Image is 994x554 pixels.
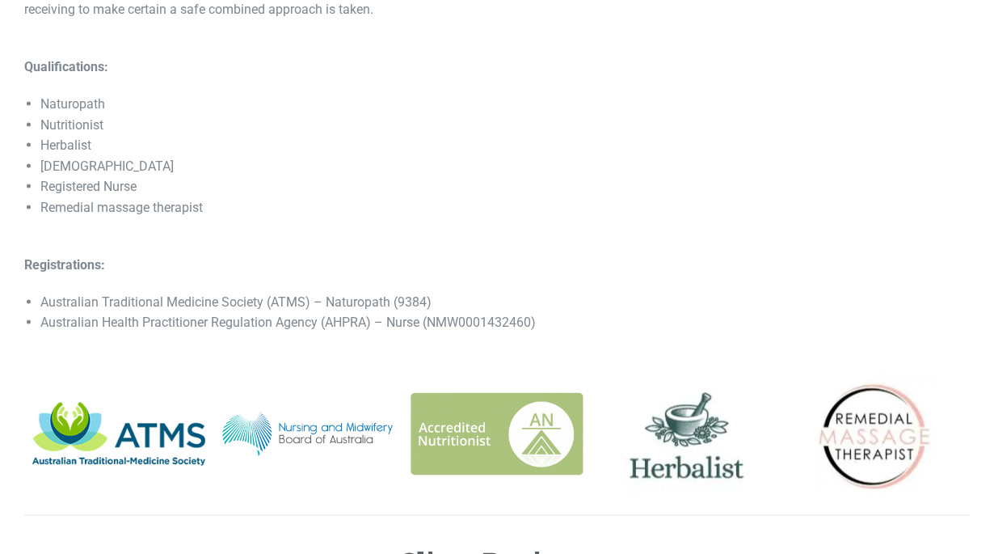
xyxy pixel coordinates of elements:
img: Brisbane Nutritionist [411,393,583,475]
li: Naturopath [40,94,970,115]
img: Australian Traditional Medicine Society Member [32,403,205,466]
b: Qualifications: [24,59,108,74]
li: Herbalist [40,135,970,156]
li: Registered Nurse [40,176,970,197]
strong: Registrations: [24,257,105,273]
li: [DEMOGRAPHIC_DATA] [40,156,970,177]
li: Nutritionist [40,115,970,136]
img: Brisbane remedial massage therapist [815,374,936,495]
img: Brisbane western herbalist [625,374,747,495]
img: Registered Nurse and Naturopath [221,412,394,456]
li: Remedial massage therapist [40,197,970,218]
li: Australian Traditional Medicine Society (ATMS) – Naturopath (9384) [40,292,970,313]
li: Australian Health Practitioner Regulation Agency (AHPRA) – Nurse (NMW0001432460) [40,312,970,333]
